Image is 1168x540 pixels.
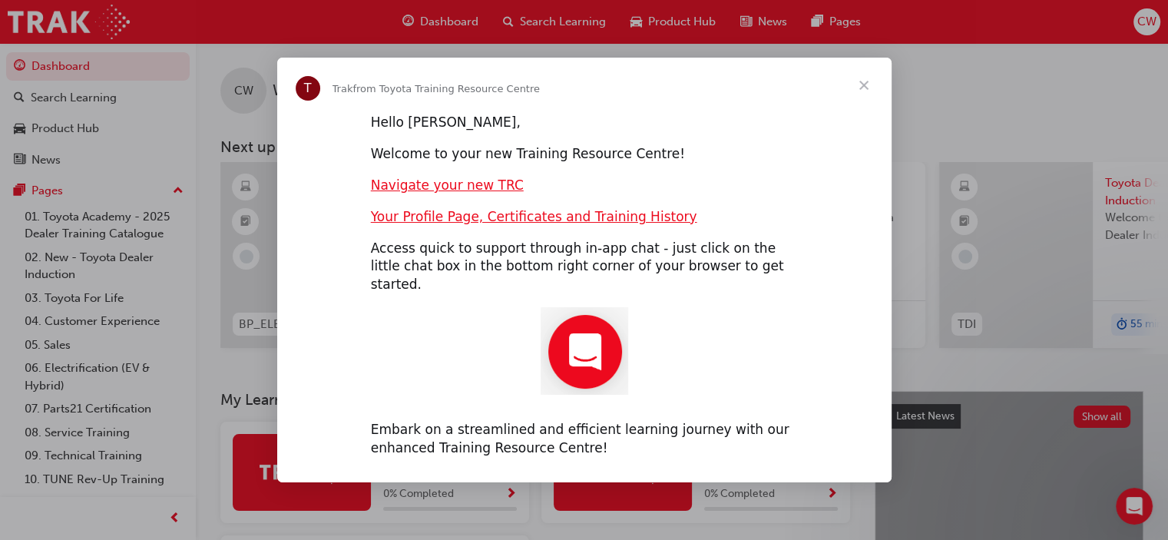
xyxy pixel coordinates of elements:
[836,58,892,113] span: Close
[371,421,798,458] div: Embark on a streamlined and efficient learning journey with our enhanced Training Resource Centre!
[352,83,540,94] span: from Toyota Training Resource Centre
[371,177,524,193] a: Navigate your new TRC
[333,83,353,94] span: Trak
[371,209,697,224] a: Your Profile Page, Certificates and Training History
[371,240,798,294] div: Access quick to support through in-app chat - just click on the little chat box in the bottom rig...
[371,145,798,164] div: Welcome to your new Training Resource Centre!
[371,114,798,132] div: Hello [PERSON_NAME],
[296,76,320,101] div: Profile image for Trak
